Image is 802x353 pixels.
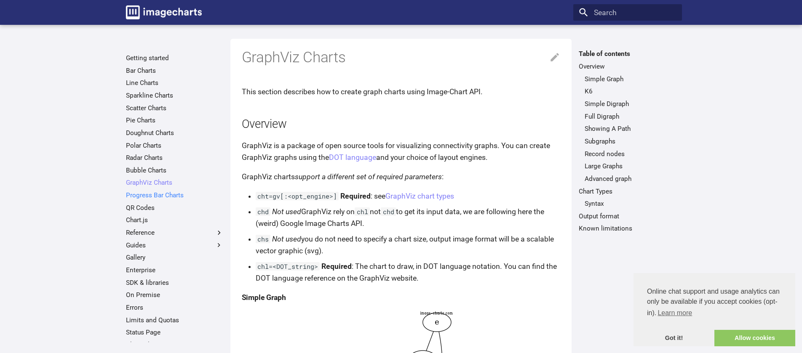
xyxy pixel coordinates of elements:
[126,141,223,150] a: Polar Charts
[126,216,223,224] a: Chart.js
[242,140,561,163] p: GraphViz is a package of open source tools for visualizing connectivity graphs. You can create Gr...
[242,86,561,98] p: This section describes how to create graph charts using Image-Chart API.
[256,190,561,202] p: : see
[585,150,676,158] a: Record nodes
[256,235,271,243] code: chs
[126,104,223,112] a: Scatter Charts
[126,241,223,249] label: Guides
[126,341,223,349] a: Changelog
[573,4,682,21] input: Search
[634,273,795,346] div: cookieconsent
[573,50,682,58] label: Table of contents
[385,192,454,200] a: GraphViz chart types
[126,178,223,187] a: GraphViz Charts
[329,153,376,162] a: DOT language
[126,253,223,262] a: Gallery
[126,316,223,324] a: Limits and Quotas
[585,112,676,121] a: Full Digraph
[579,224,676,233] a: Known limitations
[656,307,693,319] a: learn more about cookies
[126,266,223,274] a: Enterprise
[122,2,206,23] a: Image-Charts documentation
[256,192,339,200] code: cht=gv[:<opt_engine>]
[256,262,320,271] code: chl=<DOT_string>
[126,91,223,100] a: Sparkline Charts
[340,192,371,200] strong: Required
[126,166,223,175] a: Bubble Charts
[272,207,301,216] em: Not used
[585,87,676,96] a: K6
[126,116,223,125] a: Pie Charts
[585,100,676,108] a: Simple Digraph
[242,171,561,183] p: GraphViz charts :
[355,207,370,216] code: chl
[647,287,782,319] span: Online chat support and usage analytics can only be available if you accept cookies (opt-in).
[585,175,676,183] a: Advanced graph
[126,328,223,337] a: Status Page
[126,79,223,87] a: Line Charts
[126,279,223,287] a: SDK & libraries
[585,125,676,133] a: Showing A Path
[295,173,442,181] em: support a different set of required parameters
[272,235,301,243] em: Not used
[126,228,223,237] label: Reference
[126,204,223,212] a: QR Codes
[579,212,676,220] a: Output format
[714,330,795,347] a: allow cookies
[321,262,352,271] strong: Required
[126,191,223,199] a: Progress Bar Charts
[256,206,561,229] p: GraphViz rely on not to get its input data, we are following here the (weird) Google Image Charts...
[242,292,561,303] h4: Simple Graph
[126,303,223,312] a: Errors
[126,5,202,19] img: logo
[585,75,676,83] a: Simple Graph
[381,207,396,216] code: chd
[256,207,271,216] code: chd
[585,162,676,170] a: Large Graphs
[126,54,223,62] a: Getting started
[634,330,714,347] a: dismiss cookie message
[585,137,676,146] a: Subgraphs
[579,199,676,208] nav: Chart Types
[585,199,676,208] a: Syntax
[579,75,676,183] nav: Overview
[573,50,682,233] nav: Table of contents
[579,187,676,196] a: Chart Types
[579,62,676,71] a: Overview
[256,233,561,257] p: you do not need to specify a chart size, output image format will be a scalable vector graphic (s...
[126,291,223,299] a: On Premise
[126,154,223,162] a: Radar Charts
[256,260,561,284] p: : The chart to draw, in DOT language notation. You can find the DOT language reference on the Gra...
[126,66,223,75] a: Bar Charts
[242,116,561,133] h2: Overview
[126,129,223,137] a: Doughnut Charts
[242,48,561,67] h1: GraphViz Charts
